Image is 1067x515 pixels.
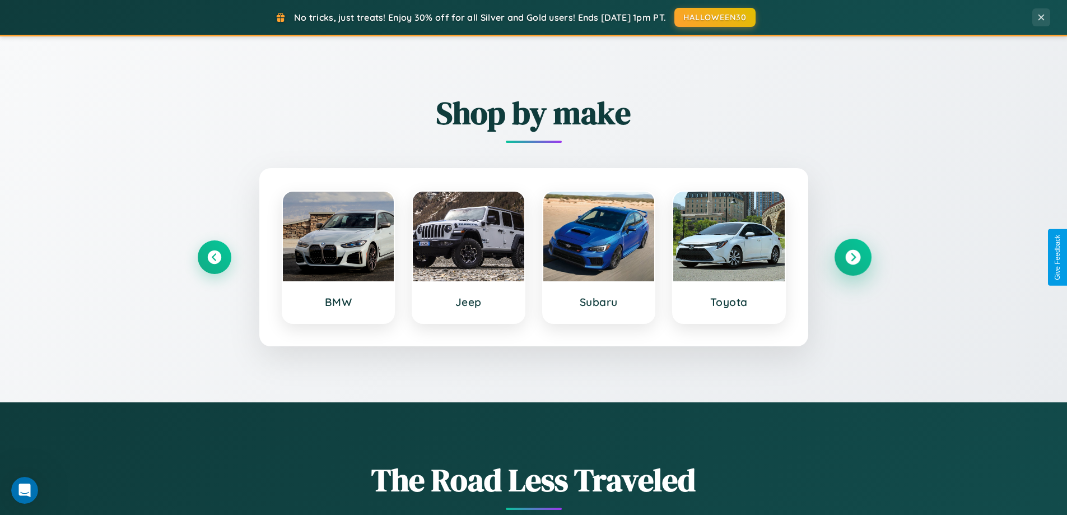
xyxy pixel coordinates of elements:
div: Give Feedback [1054,235,1061,280]
h1: The Road Less Traveled [198,458,870,502]
h3: Jeep [424,295,513,309]
h3: Subaru [555,295,644,309]
h3: Toyota [684,295,774,309]
h3: BMW [294,295,383,309]
span: No tricks, just treats! Enjoy 30% off for all Silver and Gold users! Ends [DATE] 1pm PT. [294,12,666,23]
h2: Shop by make [198,91,870,134]
button: HALLOWEEN30 [674,8,756,27]
iframe: Intercom live chat [11,477,38,504]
